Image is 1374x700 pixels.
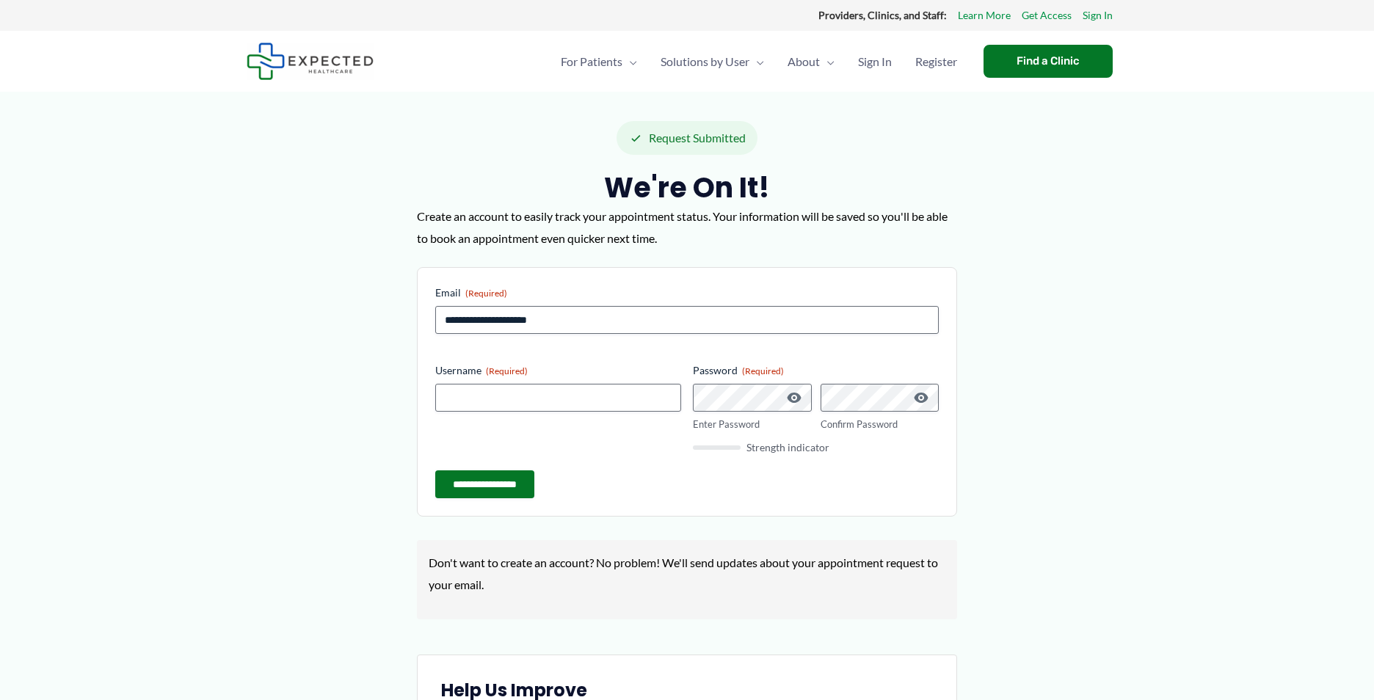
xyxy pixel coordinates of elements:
a: Solutions by UserMenu Toggle [649,36,776,87]
nav: Primary Site Navigation [549,36,969,87]
span: Solutions by User [661,36,749,87]
span: Sign In [858,36,892,87]
p: Don't want to create an account? No problem! We'll send updates about your appointment request to... [429,552,945,595]
label: Email [435,285,939,300]
legend: Password [693,363,784,378]
span: Menu Toggle [820,36,835,87]
h2: We're on it! [417,169,957,205]
div: Strength indicator [693,442,939,453]
span: (Required) [465,288,507,299]
a: For PatientsMenu Toggle [549,36,649,87]
span: (Required) [486,365,528,376]
a: Learn More [958,6,1011,25]
label: Username [435,363,681,378]
span: Menu Toggle [749,36,764,87]
a: Sign In [1083,6,1113,25]
span: (Required) [742,365,784,376]
a: Get Access [1022,6,1072,25]
div: Request Submitted [617,121,757,155]
img: Expected Healthcare Logo - side, dark font, small [247,43,374,80]
span: Register [915,36,957,87]
label: Enter Password [693,418,812,431]
button: Show Password [912,389,930,406]
a: Sign In [846,36,904,87]
button: Show Password [785,389,803,406]
span: About [788,36,820,87]
a: Register [904,36,969,87]
a: AboutMenu Toggle [776,36,846,87]
label: Confirm Password [821,418,939,431]
strong: Providers, Clinics, and Staff: [818,9,947,21]
span: Menu Toggle [622,36,637,87]
a: Find a Clinic [984,45,1113,78]
p: Create an account to easily track your appointment status. Your information will be saved so you'... [417,205,957,249]
span: For Patients [561,36,622,87]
